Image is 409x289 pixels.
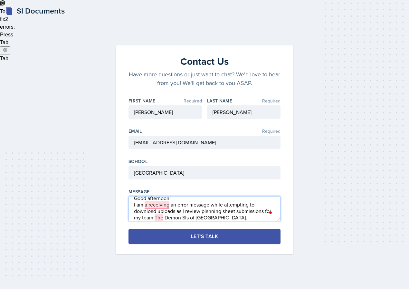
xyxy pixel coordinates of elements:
input: First Name [128,105,202,119]
input: Last Name [207,105,281,119]
p: Have more questions or just want to chat? We'd love to hear from you! We'll get back to you ASAP. [128,70,281,87]
span: Required [262,129,281,133]
textarea: To enrich screen reader interactions, please activate Accessibility in Grammarly extension settings [128,196,281,221]
label: Last Name [207,98,232,104]
h2: Contact Us [128,56,281,67]
span: Required [262,99,281,103]
label: First Name [128,98,156,104]
input: School [128,166,281,179]
div: Let's Talk [191,233,218,240]
button: Let's Talk [128,229,281,244]
label: Message [128,188,149,195]
label: School [128,158,147,165]
input: Email [128,136,281,149]
label: Email [128,128,142,134]
span: Required [184,99,202,103]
